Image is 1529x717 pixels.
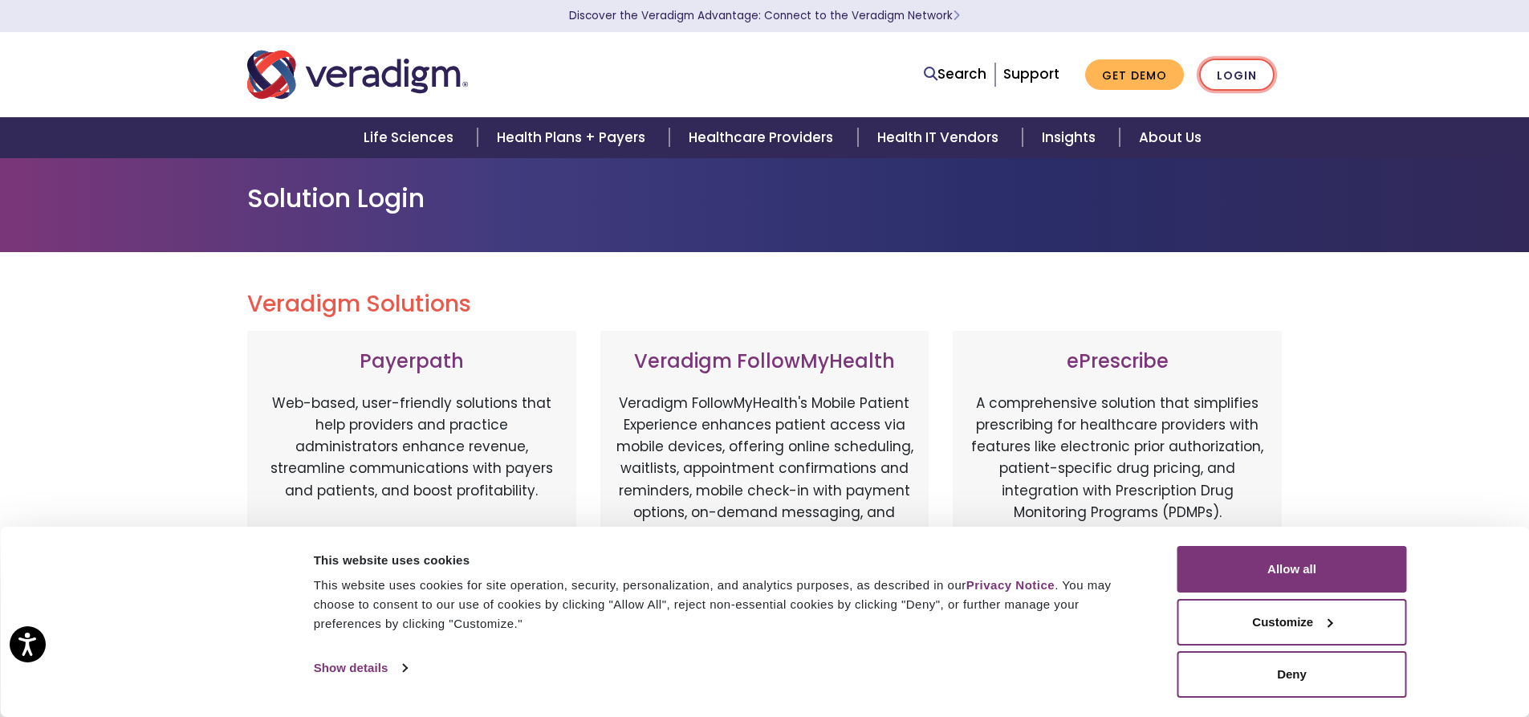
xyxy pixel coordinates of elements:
[569,8,960,23] a: Discover the Veradigm Advantage: Connect to the Veradigm NetworkLearn More
[1177,546,1407,593] button: Allow all
[314,576,1141,633] div: This website uses cookies for site operation, security, personalization, and analytics purposes, ...
[969,393,1266,561] p: A comprehensive solution that simplifies prescribing for healthcare providers with features like ...
[1221,601,1510,698] iframe: Drift Chat Widget
[953,8,960,23] span: Learn More
[263,393,560,561] p: Web-based, user-friendly solutions that help providers and practice administrators enhance revenu...
[344,117,478,158] a: Life Sciences
[1085,59,1184,91] a: Get Demo
[314,656,407,680] a: Show details
[247,48,468,101] img: Veradigm logo
[969,350,1266,373] h3: ePrescribe
[1003,64,1059,84] a: Support
[1199,59,1275,92] a: Login
[966,578,1055,592] a: Privacy Notice
[616,350,913,373] h3: Veradigm FollowMyHealth
[1023,117,1120,158] a: Insights
[478,117,669,158] a: Health Plans + Payers
[263,350,560,373] h3: Payerpath
[924,63,986,85] a: Search
[1120,117,1221,158] a: About Us
[1177,599,1407,646] button: Customize
[314,551,1141,570] div: This website uses cookies
[858,117,1023,158] a: Health IT Vendors
[247,183,1283,214] h1: Solution Login
[247,291,1283,318] h2: Veradigm Solutions
[1177,651,1407,698] button: Deny
[669,117,857,158] a: Healthcare Providers
[616,393,913,545] p: Veradigm FollowMyHealth's Mobile Patient Experience enhances patient access via mobile devices, o...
